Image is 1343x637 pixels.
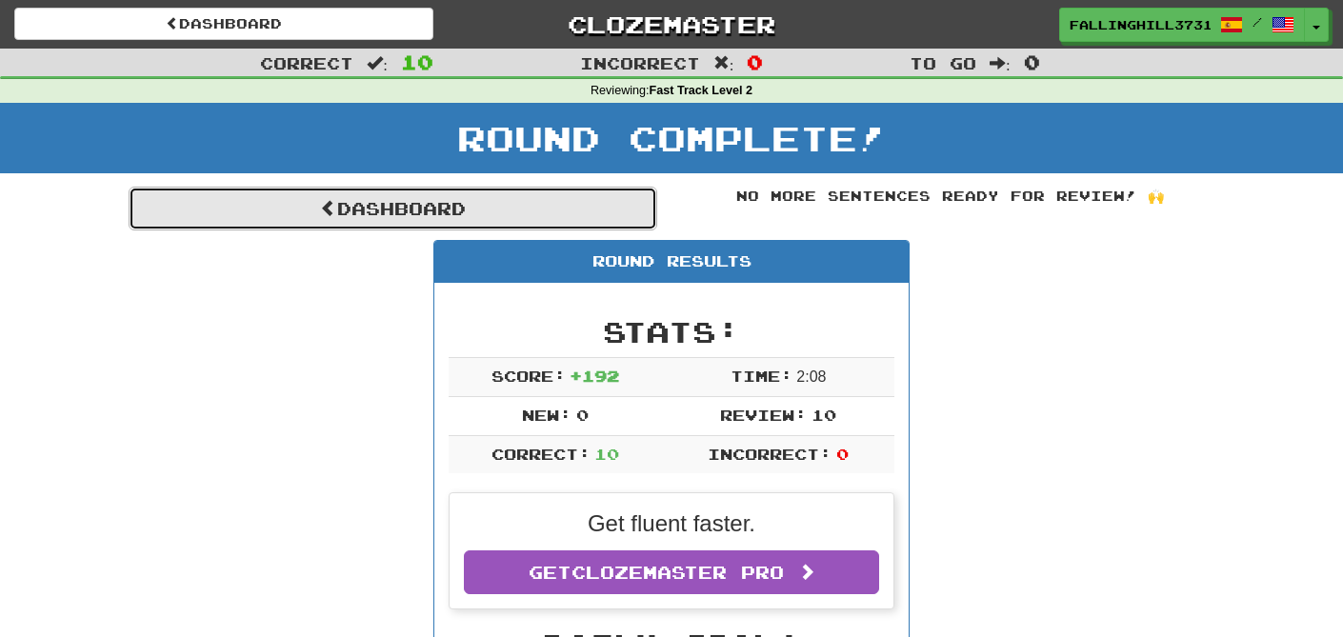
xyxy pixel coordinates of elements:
span: FallingHill3731 [1070,16,1211,33]
div: No more sentences ready for review! 🙌 [686,187,1214,206]
span: To go [910,53,976,72]
div: Round Results [434,241,909,283]
span: Correct [260,53,353,72]
span: / [1253,15,1262,29]
h2: Stats: [449,316,894,348]
span: New: [522,406,571,424]
span: : [367,55,388,71]
span: + 192 [570,367,619,385]
span: 10 [401,50,433,73]
span: 0 [836,445,849,463]
span: Correct: [491,445,591,463]
span: 2 : 0 8 [796,368,826,385]
a: GetClozemaster Pro [464,550,879,594]
span: Clozemaster Pro [571,562,784,583]
span: Time: [731,367,792,385]
a: FallingHill3731 / [1059,8,1305,42]
span: Score: [491,367,566,385]
span: : [713,55,734,71]
span: : [990,55,1011,71]
strong: Fast Track Level 2 [650,84,753,97]
span: Incorrect: [708,445,832,463]
h1: Round Complete! [7,119,1336,157]
span: 10 [594,445,619,463]
span: 0 [747,50,763,73]
a: Dashboard [14,8,433,40]
span: Incorrect [580,53,700,72]
a: Clozemaster [462,8,881,41]
span: 10 [812,406,836,424]
span: Review: [720,406,807,424]
p: Get fluent faster. [464,508,879,540]
span: 0 [576,406,589,424]
span: 0 [1024,50,1040,73]
a: Dashboard [129,187,657,230]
